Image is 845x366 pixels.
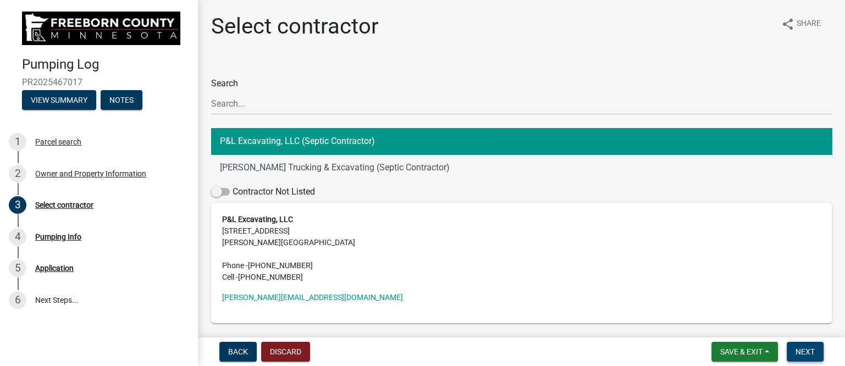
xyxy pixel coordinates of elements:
[261,342,310,362] button: Discard
[101,90,142,110] button: Notes
[35,264,74,272] div: Application
[228,347,248,356] span: Back
[720,347,763,356] span: Save & Exit
[781,18,794,31] i: share
[222,273,238,281] abbr: Cell -
[35,201,93,209] div: Select contractor
[711,342,778,362] button: Save & Exit
[35,138,81,146] div: Parcel search
[787,342,824,362] button: Next
[222,214,821,283] address: [STREET_ADDRESS] [PERSON_NAME][GEOGRAPHIC_DATA]
[211,79,238,88] label: Search
[35,233,81,241] div: Pumping Info
[222,215,293,224] strong: P&L Excavating, LLC
[211,154,832,181] button: [PERSON_NAME] Trucking & Excavating (Septic Contractor)
[101,96,142,105] wm-modal-confirm: Notes
[772,13,830,35] button: shareShare
[796,347,815,356] span: Next
[9,228,26,246] div: 4
[222,261,248,270] abbr: Phone -
[211,13,379,40] h1: Select contractor
[9,165,26,182] div: 2
[22,57,189,73] h4: Pumping Log
[22,96,96,105] wm-modal-confirm: Summary
[248,261,313,270] span: [PHONE_NUMBER]
[35,170,146,178] div: Owner and Property Information
[222,293,403,302] a: [PERSON_NAME][EMAIL_ADDRESS][DOMAIN_NAME]
[219,342,257,362] button: Back
[22,77,176,87] span: PR2025467017
[22,90,96,110] button: View Summary
[22,12,180,45] img: Freeborn County, Minnesota
[9,259,26,277] div: 5
[9,133,26,151] div: 1
[797,18,821,31] span: Share
[211,128,832,154] button: P&L Excavating, LLC (Septic Contractor)
[238,273,303,281] span: [PHONE_NUMBER]
[211,185,315,198] label: Contractor Not Listed
[9,196,26,214] div: 3
[211,92,832,115] input: Search...
[9,291,26,309] div: 6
